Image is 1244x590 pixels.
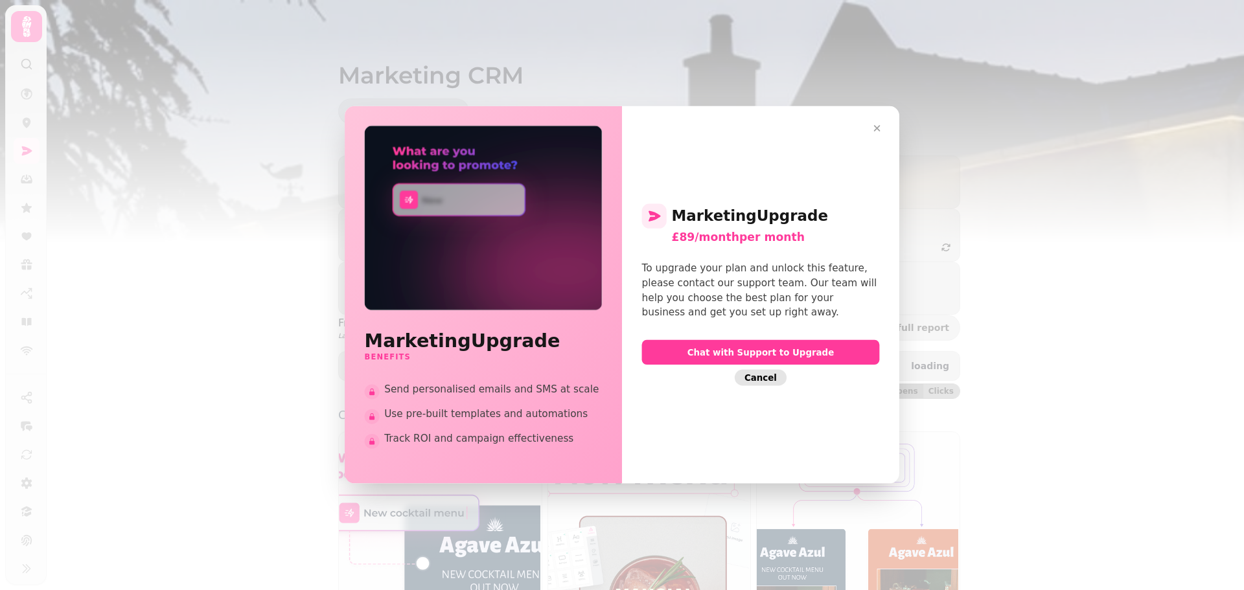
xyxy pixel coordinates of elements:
span: Chat with Support to Upgrade [652,348,870,357]
h2: Marketing Upgrade [365,330,603,352]
h3: Benefits [365,353,603,363]
span: Use pre-built templates and automations [384,407,602,422]
div: To upgrade your plan and unlock this feature, please contact our support team. Our team will help... [642,261,880,321]
h2: Marketing Upgrade [642,204,880,229]
span: Cancel [744,374,777,382]
span: Track ROI and campaign effectiveness [384,432,602,447]
button: Cancel [735,370,787,386]
div: £89/month per month [671,229,879,246]
span: Send personalised emails and SMS at scale [384,382,602,397]
button: Chat with Support to Upgrade [642,340,880,365]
